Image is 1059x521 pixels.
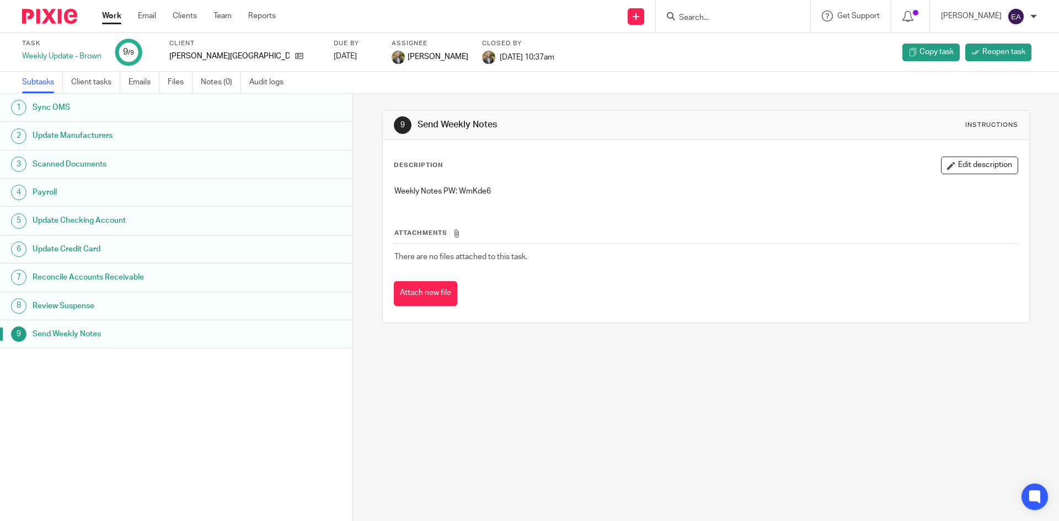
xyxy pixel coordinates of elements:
[482,51,495,64] img: image.jpg
[33,184,239,201] h1: Payroll
[1007,8,1025,25] img: svg%3E
[678,13,777,23] input: Search
[33,127,239,144] h1: Update Manufacturers
[11,241,26,257] div: 6
[394,116,411,134] div: 9
[22,72,63,93] a: Subtasks
[173,10,197,22] a: Clients
[334,51,378,62] div: [DATE]
[33,298,239,314] h1: Review Suspense
[392,51,405,64] img: image.jpg
[33,241,239,257] h1: Update Credit Card
[941,10,1002,22] p: [PERSON_NAME]
[965,44,1031,61] a: Reopen task
[965,121,1018,130] div: Instructions
[982,46,1025,57] span: Reopen task
[129,72,159,93] a: Emails
[919,46,954,57] span: Copy task
[33,156,239,173] h1: Scanned Documents
[500,53,554,61] span: [DATE] 10:37am
[837,12,880,20] span: Get Support
[128,50,134,56] small: /9
[11,157,26,172] div: 3
[11,298,26,314] div: 8
[169,51,290,62] p: [PERSON_NAME][GEOGRAPHIC_DATA]
[11,128,26,144] div: 2
[123,46,134,58] div: 9
[22,51,101,62] div: Weekly Update - Brown
[249,72,292,93] a: Audit logs
[11,100,26,115] div: 1
[102,10,121,22] a: Work
[168,72,192,93] a: Files
[394,253,527,261] span: There are no files attached to this task.
[71,72,120,93] a: Client tasks
[11,270,26,285] div: 7
[11,326,26,342] div: 9
[169,39,320,48] label: Client
[138,10,156,22] a: Email
[22,39,101,48] label: Task
[394,281,457,306] button: Attach new file
[33,326,239,342] h1: Send Weekly Notes
[408,51,468,62] span: [PERSON_NAME]
[33,212,239,229] h1: Update Checking Account
[33,269,239,286] h1: Reconcile Accounts Receivable
[33,99,239,116] h1: Sync OMS
[394,230,447,236] span: Attachments
[22,9,77,24] img: Pixie
[11,185,26,200] div: 4
[201,72,241,93] a: Notes (0)
[394,161,443,170] p: Description
[248,10,276,22] a: Reports
[392,39,468,48] label: Assignee
[941,157,1018,174] button: Edit description
[213,10,232,22] a: Team
[334,39,378,48] label: Due by
[394,186,1017,197] p: Weekly Notes PW: WmKde6
[11,213,26,229] div: 5
[482,39,554,48] label: Closed by
[418,119,730,131] h1: Send Weekly Notes
[902,44,960,61] a: Copy task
